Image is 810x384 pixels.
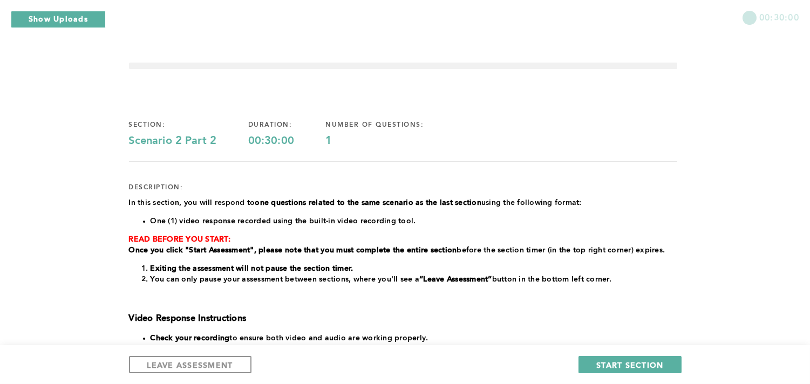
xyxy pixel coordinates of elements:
strong: one questions related to the same scenario as the last section [255,199,482,207]
strong: “Leave Assessment” [419,276,492,283]
div: section: [129,121,248,129]
h3: Video Response Instructions [129,313,677,324]
div: Scenario 2 Part 2 [129,135,248,148]
span: One (1) video response recorded using the built-in video recording tool. [151,217,416,225]
li: within the assessment time limit. Only your will be saved and submitted. [151,344,677,354]
span: LEAVE ASSESSMENT [147,360,233,370]
div: duration: [248,121,326,129]
span: using the following format: [481,199,582,207]
strong: READ BEFORE YOU START: [129,236,231,243]
button: LEAVE ASSESSMENT [129,356,251,373]
div: 00:30:00 [248,135,326,148]
span: 00:30:00 [759,11,799,23]
strong: Check your recording [151,334,230,342]
span: In this section, you will respond to [129,199,255,207]
strong: Exiting the assessment will not pause the section timer. [151,265,353,272]
div: 1 [326,135,456,148]
p: before the section timer (in the top right corner) expires. [129,245,677,256]
button: Show Uploads [11,11,106,28]
li: to ensure both video and audio are working properly. [151,333,677,344]
button: START SECTION [578,356,681,373]
div: description: [129,183,183,192]
li: You can only pause your assessment between sections, where you'll see a button in the bottom left... [151,274,677,285]
span: START SECTION [596,360,663,370]
div: number of questions: [326,121,456,129]
strong: Once you click "Start Assessment", please note that you must complete the entire section [129,246,457,254]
